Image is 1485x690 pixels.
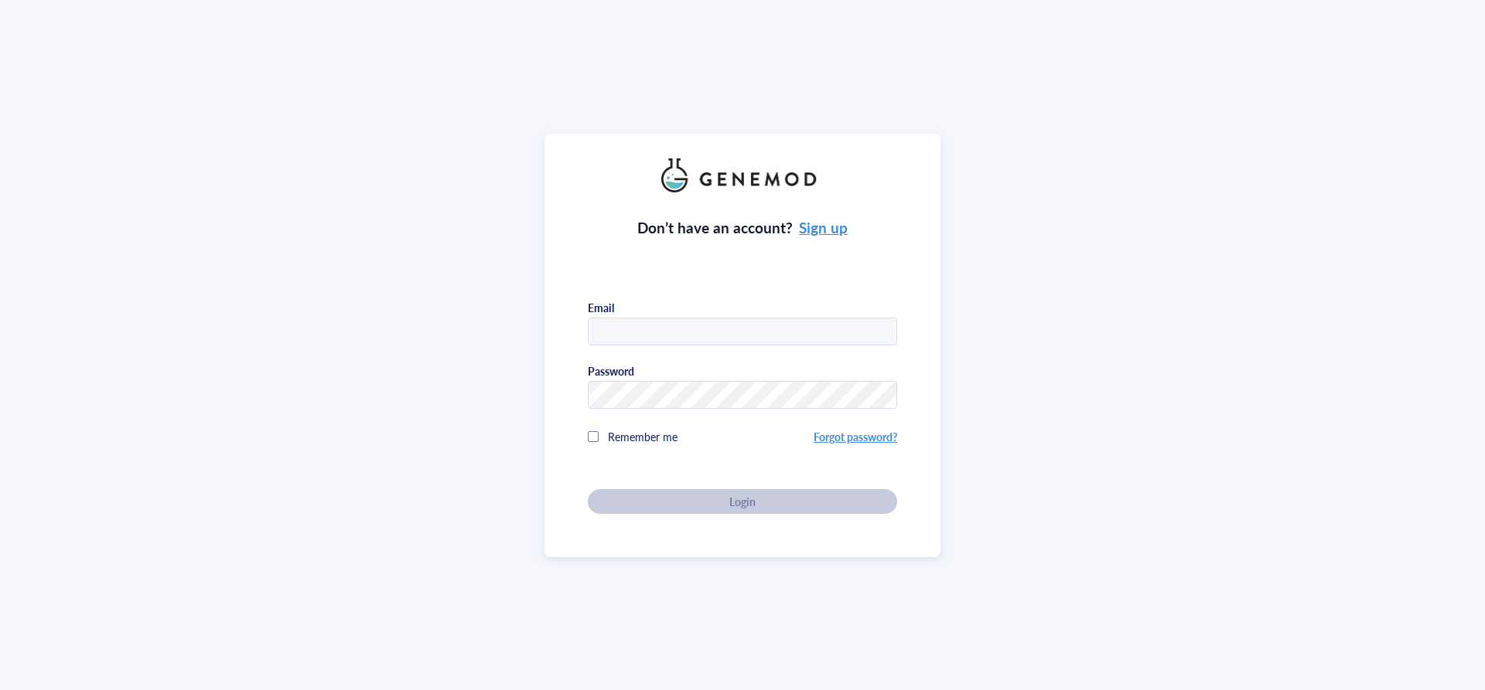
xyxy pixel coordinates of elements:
div: Email [588,301,614,314]
div: Don’t have an account? [637,217,848,239]
img: genemod_logo_light-BcqUzbGq.png [661,158,824,192]
a: Forgot password? [814,429,897,444]
span: Remember me [608,429,678,444]
a: Sign up [799,217,848,238]
div: Password [588,364,634,378]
